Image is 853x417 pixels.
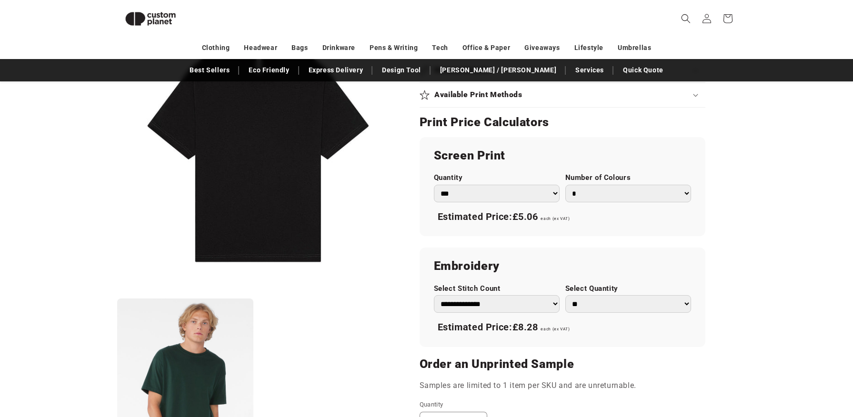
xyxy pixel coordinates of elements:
span: £5.06 [512,211,538,222]
a: Pens & Writing [370,40,418,56]
h2: Print Price Calculators [420,115,705,130]
label: Quantity [434,173,560,182]
a: Lifestyle [574,40,603,56]
p: Samples are limited to 1 item per SKU and are unreturnable. [420,379,705,393]
h2: Screen Print [434,148,691,163]
a: [PERSON_NAME] / [PERSON_NAME] [435,62,561,79]
h2: Available Print Methods [434,90,522,100]
label: Select Quantity [565,284,691,293]
a: Office & Paper [462,40,510,56]
a: Express Delivery [304,62,368,79]
div: Estimated Price: [434,318,691,338]
a: Bags [291,40,308,56]
a: Headwear [244,40,277,56]
a: Umbrellas [618,40,651,56]
h2: Embroidery [434,258,691,274]
a: Giveaways [524,40,560,56]
span: each (ex VAT) [541,327,570,331]
label: Quantity [420,400,629,409]
a: Best Sellers [185,62,234,79]
div: Estimated Price: [434,207,691,227]
label: Number of Colours [565,173,691,182]
a: Clothing [202,40,230,56]
a: Eco Friendly [244,62,294,79]
h2: Order an Unprinted Sample [420,357,705,372]
summary: Available Print Methods [420,83,705,107]
a: Tech [432,40,448,56]
a: Design Tool [377,62,426,79]
iframe: Chat Widget [690,314,853,417]
label: Select Stitch Count [434,284,560,293]
span: each (ex VAT) [541,216,570,221]
a: Services [571,62,609,79]
img: Custom Planet [117,4,184,34]
a: Quick Quote [618,62,668,79]
a: Drinkware [322,40,355,56]
summary: Search [675,8,696,29]
span: £8.28 [512,321,538,333]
